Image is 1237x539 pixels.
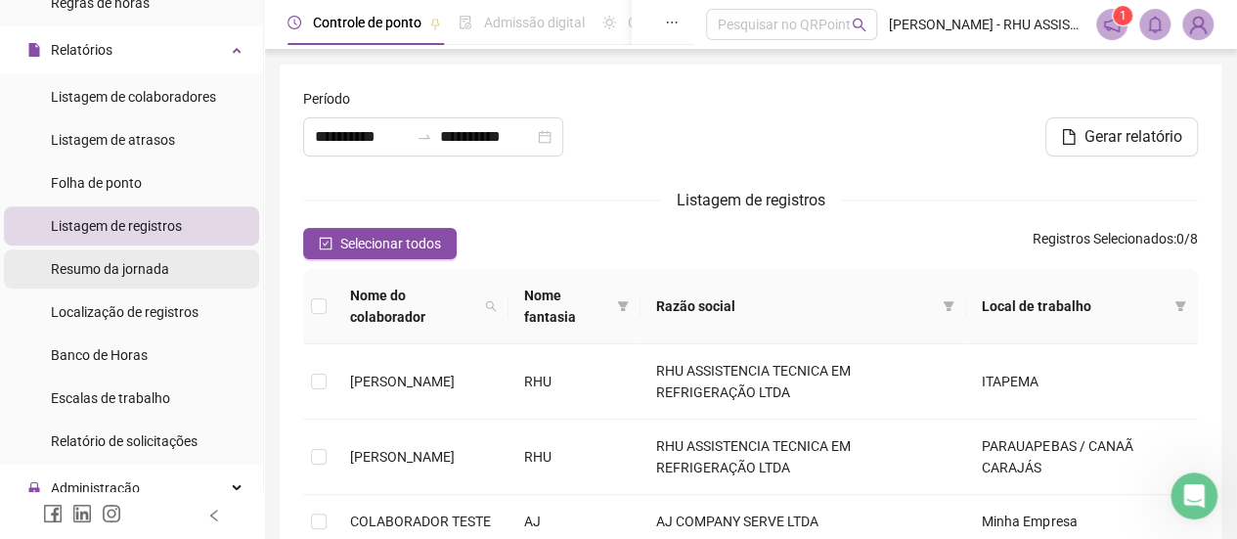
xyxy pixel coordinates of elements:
[1103,16,1121,33] span: notification
[1183,10,1213,39] img: 91814
[51,261,169,277] span: Resumo da jornada
[16,292,100,336] div: Foi útil?Ana • Há 3min
[939,292,958,321] span: filter
[628,15,727,30] span: Gestão de férias
[46,170,360,189] li: Se o app travar,
[508,420,641,495] td: RHU
[313,15,421,30] span: Controle de ponto
[889,14,1084,35] span: [PERSON_NAME] - RHU ASSISTENCIA TECNICA EM REFRIGERACAO LTDA
[1033,228,1198,259] span: : 0 / 8
[207,509,221,522] span: left
[350,285,477,328] span: Nome do colaborador
[27,43,41,57] span: file
[417,129,432,145] span: to
[982,295,1167,317] span: Local de trabalho
[340,233,441,254] span: Selecionar todos
[16,292,376,379] div: Ana diz…
[51,132,175,148] span: Listagem de atrasos
[51,42,112,58] span: Relatórios
[1045,117,1198,157] button: Gerar relatório
[1061,129,1077,145] span: file
[51,347,148,363] span: Banco de Horas
[72,504,92,523] span: linkedin
[656,295,935,317] span: Razão social
[51,304,199,320] span: Localização de registros
[1146,16,1164,33] span: bell
[485,300,497,312] span: search
[350,514,491,529] span: COLABORADOR TESTE
[51,218,182,234] span: Listagem de registros
[51,175,142,191] span: Folha de ponto
[102,504,121,523] span: instagram
[303,88,350,110] span: Período
[13,8,50,45] button: go back
[1171,292,1190,321] span: filter
[677,191,825,209] span: Listagem de registros
[31,304,84,324] div: Foi útil?
[641,420,966,495] td: RHU ASSISTENCIA TECNICA EM REFRIGERAÇÃO LTDA
[602,16,616,29] span: sun
[417,129,432,145] span: swap-right
[665,16,679,29] span: ellipsis
[613,281,633,332] span: filter
[119,148,287,163] b: conexão com internet
[1171,472,1217,519] iframe: Intercom live chat
[303,228,457,259] button: Selecionar todos
[46,194,360,212] li: Em último caso,
[617,300,629,312] span: filter
[524,285,609,328] span: Nome fantasia
[1174,300,1186,312] span: filter
[51,89,216,105] span: Listagem de colaboradores
[429,18,441,29] span: pushpin
[1113,6,1132,25] sup: 1
[350,374,455,389] span: [PERSON_NAME]
[31,339,118,351] div: Ana • Há 3min
[508,344,641,420] td: RHU
[343,8,378,43] div: Fechar
[287,16,301,29] span: clock-circle
[1084,125,1182,149] span: Gerar relatório
[1120,9,1127,22] span: 1
[943,300,954,312] span: filter
[31,119,188,135] b: Soluções adicionais:
[459,16,472,29] span: file-done
[319,237,332,250] span: check-square
[43,504,63,523] span: facebook
[56,11,87,42] img: Profile image for Ana
[481,281,501,332] span: search
[27,481,41,495] span: lock
[1033,231,1173,247] span: Registros Selecionados
[852,18,866,32] span: search
[350,449,455,465] span: [PERSON_NAME]
[31,51,360,109] div: Utilize o sistema web em inserindo o código do empregador e PIN do colaborador.
[270,92,286,108] a: Source reference 6335256:
[641,344,966,420] td: RHU ASSISTENCIA TECNICA EM REFRIGERAÇÃO LTDA
[484,15,585,30] span: Admissão digital
[306,8,343,45] button: Início
[95,19,124,33] h1: Ana
[46,147,360,165] li: Verifique a
[966,344,1198,420] td: ITAPEMA
[51,480,140,496] span: Administração
[156,171,344,187] b: feche e abra novamente
[51,433,198,449] span: Relatório de solicitações
[966,420,1198,495] td: PARAUAPEBAS / CANAÃ CARAJÁS
[155,195,316,210] b: reinicie o dispositivo
[51,390,170,406] span: Escalas de trabalho
[31,221,360,279] div: Se o problema persistir após essas verificações, pode ser necessário solicitar novos dados de ace...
